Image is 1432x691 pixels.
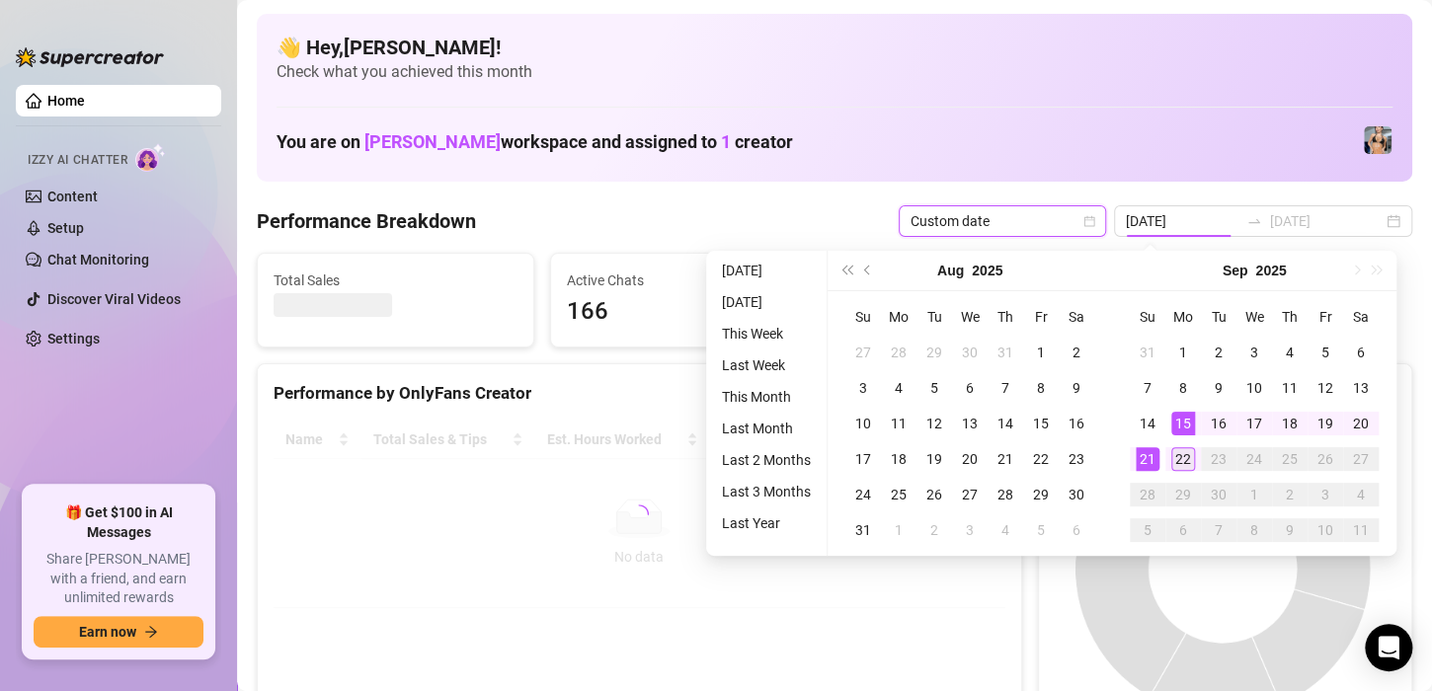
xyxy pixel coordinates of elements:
[1165,477,1201,512] td: 2025-09-29
[1246,213,1262,229] span: to
[881,406,916,441] td: 2025-08-11
[1236,477,1272,512] td: 2025-10-01
[47,93,85,109] a: Home
[1023,406,1059,441] td: 2025-08-15
[881,335,916,370] td: 2025-07-28
[1065,376,1088,400] div: 9
[1207,447,1231,471] div: 23
[1023,299,1059,335] th: Fr
[1365,624,1412,671] div: Open Intercom Messenger
[1059,370,1094,406] td: 2025-08-09
[1343,406,1379,441] td: 2025-09-20
[1130,370,1165,406] td: 2025-09-07
[1065,341,1088,364] div: 2
[34,503,203,542] span: 🎁 Get $100 in AI Messages
[887,447,911,471] div: 18
[1313,412,1337,435] div: 19
[851,412,875,435] div: 10
[1029,518,1053,542] div: 5
[1165,335,1201,370] td: 2025-09-01
[1171,518,1195,542] div: 6
[881,370,916,406] td: 2025-08-04
[567,293,811,331] span: 166
[34,550,203,608] span: Share [PERSON_NAME] with a friend, and earn unlimited rewards
[714,259,819,282] li: [DATE]
[952,512,988,548] td: 2025-09-03
[364,131,501,152] span: [PERSON_NAME]
[1130,335,1165,370] td: 2025-08-31
[1278,518,1302,542] div: 9
[1130,406,1165,441] td: 2025-09-14
[277,131,793,153] h1: You are on workspace and assigned to creator
[714,511,819,535] li: Last Year
[135,143,166,172] img: AI Chatter
[994,447,1017,471] div: 21
[887,412,911,435] div: 11
[1278,483,1302,506] div: 2
[714,385,819,409] li: This Month
[1023,512,1059,548] td: 2025-09-05
[1343,477,1379,512] td: 2025-10-04
[1065,518,1088,542] div: 6
[1136,518,1159,542] div: 5
[1059,406,1094,441] td: 2025-08-16
[851,447,875,471] div: 17
[994,376,1017,400] div: 7
[1171,483,1195,506] div: 29
[1313,376,1337,400] div: 12
[1023,477,1059,512] td: 2025-08-29
[1364,126,1392,154] img: Veronica
[1165,406,1201,441] td: 2025-09-15
[1236,335,1272,370] td: 2025-09-03
[1065,447,1088,471] div: 23
[1126,210,1238,232] input: Start date
[1201,441,1236,477] td: 2025-09-23
[835,251,857,290] button: Last year (Control + left)
[916,335,952,370] td: 2025-07-29
[47,220,84,236] a: Setup
[1023,370,1059,406] td: 2025-08-08
[47,189,98,204] a: Content
[277,34,1392,61] h4: 👋 Hey, [PERSON_NAME] !
[47,291,181,307] a: Discover Viral Videos
[1308,477,1343,512] td: 2025-10-03
[958,518,982,542] div: 3
[988,335,1023,370] td: 2025-07-31
[1236,441,1272,477] td: 2025-09-24
[845,335,881,370] td: 2025-07-27
[958,447,982,471] div: 20
[1313,447,1337,471] div: 26
[1223,251,1248,290] button: Choose a month
[922,376,946,400] div: 5
[845,370,881,406] td: 2025-08-03
[714,290,819,314] li: [DATE]
[916,299,952,335] th: Tu
[922,447,946,471] div: 19
[34,616,203,648] button: Earn nowarrow-right
[988,299,1023,335] th: Th
[1272,477,1308,512] td: 2025-10-02
[952,441,988,477] td: 2025-08-20
[1207,483,1231,506] div: 30
[845,406,881,441] td: 2025-08-10
[28,151,127,170] span: Izzy AI Chatter
[1343,512,1379,548] td: 2025-10-11
[1236,406,1272,441] td: 2025-09-17
[714,353,819,377] li: Last Week
[1165,512,1201,548] td: 2025-10-06
[1308,441,1343,477] td: 2025-09-26
[1136,341,1159,364] div: 31
[1059,335,1094,370] td: 2025-08-02
[952,370,988,406] td: 2025-08-06
[857,251,879,290] button: Previous month (PageUp)
[887,483,911,506] div: 25
[916,512,952,548] td: 2025-09-02
[1207,376,1231,400] div: 9
[1278,447,1302,471] div: 25
[1308,299,1343,335] th: Fr
[916,370,952,406] td: 2025-08-05
[845,299,881,335] th: Su
[1165,441,1201,477] td: 2025-09-22
[714,417,819,440] li: Last Month
[1343,441,1379,477] td: 2025-09-27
